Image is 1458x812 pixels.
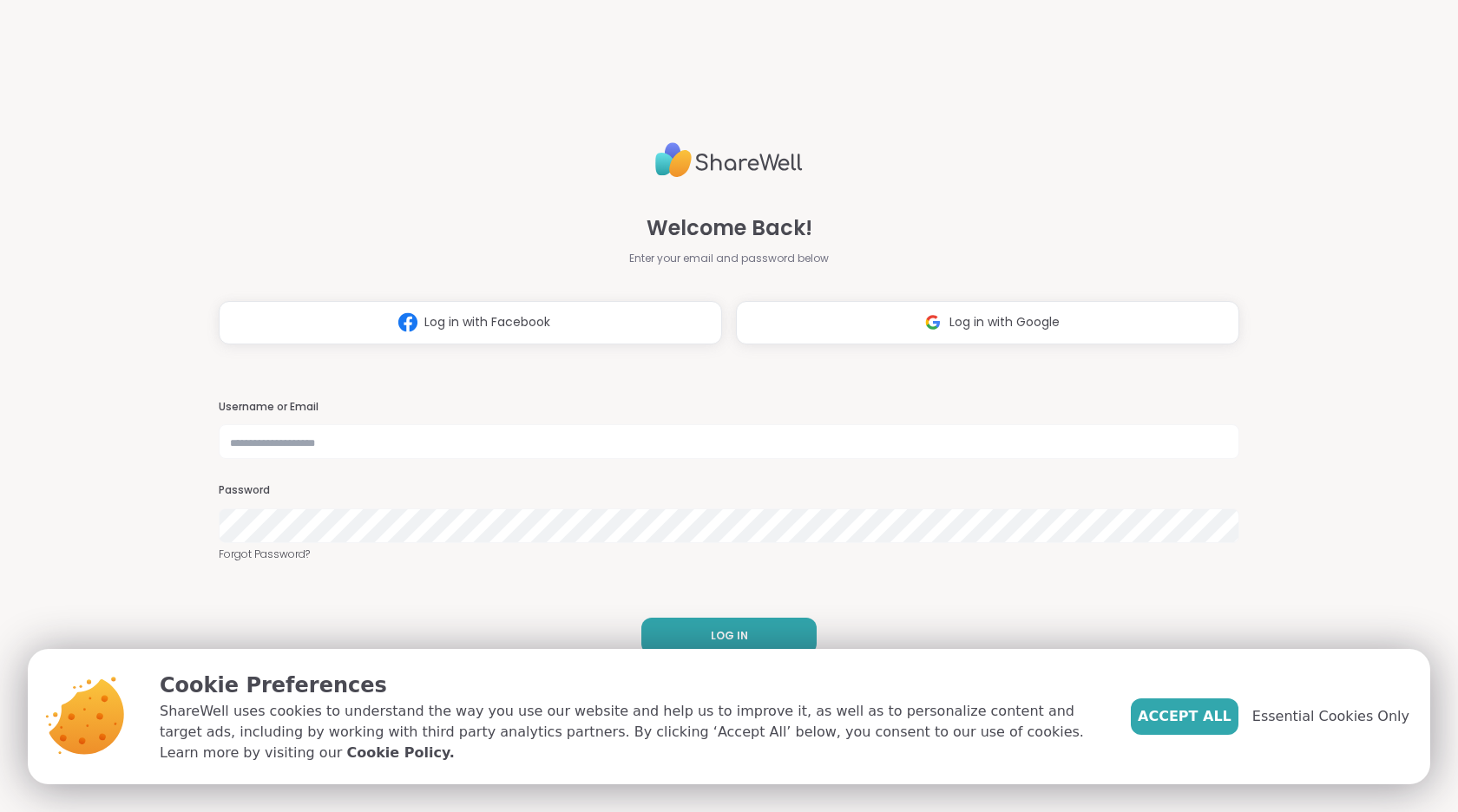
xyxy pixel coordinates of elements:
a: Forgot Password? [219,547,1239,562]
p: Cookie Preferences [160,670,1103,701]
span: Log in with Google [949,313,1060,331]
button: LOG IN [641,618,817,654]
img: ShareWell Logomark [391,306,424,338]
span: Welcome Back! [647,213,812,244]
h3: Password [219,483,1239,498]
a: Cookie Policy. [346,743,454,763]
button: Log in with Facebook [219,301,722,344]
span: Accept All [1138,706,1231,727]
span: LOG IN [711,628,748,644]
span: Essential Cookies Only [1252,706,1409,727]
button: Log in with Google [736,301,1239,344]
img: ShareWell Logomark [916,306,949,338]
button: Accept All [1131,698,1238,735]
p: ShareWell uses cookies to understand the way you use our website and help us to improve it, as we... [160,701,1103,763]
img: ShareWell Logo [655,135,803,185]
span: Enter your email and password below [629,251,829,266]
h3: Username or Email [219,400,1239,415]
span: Log in with Facebook [424,313,550,331]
